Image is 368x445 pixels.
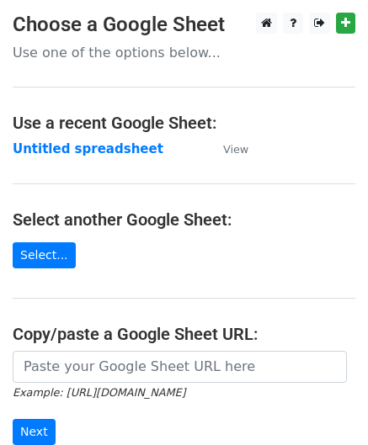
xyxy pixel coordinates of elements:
p: Use one of the options below... [13,44,355,61]
small: Example: [URL][DOMAIN_NAME] [13,386,185,399]
h4: Copy/paste a Google Sheet URL: [13,324,355,344]
h4: Select another Google Sheet: [13,209,355,230]
input: Next [13,419,56,445]
a: Untitled spreadsheet [13,141,163,156]
input: Paste your Google Sheet URL here [13,351,347,383]
a: Select... [13,242,76,268]
small: View [223,143,248,156]
h3: Choose a Google Sheet [13,13,355,37]
a: View [206,141,248,156]
h4: Use a recent Google Sheet: [13,113,355,133]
